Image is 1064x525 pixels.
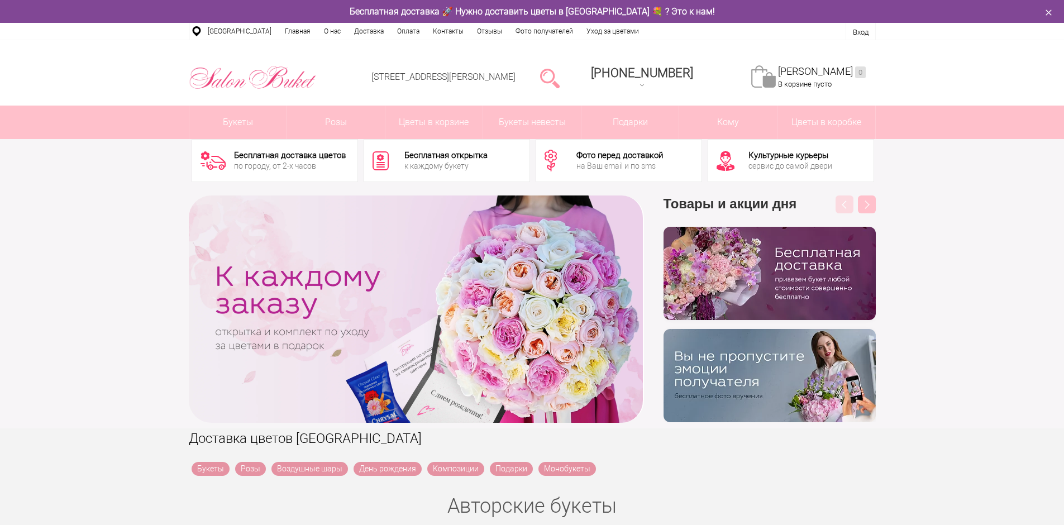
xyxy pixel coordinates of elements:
[855,66,866,78] ins: 0
[427,462,484,476] a: Композиции
[278,23,317,40] a: Главная
[853,28,869,36] a: Вход
[189,63,317,92] img: Цветы Нижний Новгород
[490,462,533,476] a: Подарки
[664,195,876,227] h3: Товары и акции дня
[180,6,884,17] div: Бесплатная доставка 🚀 Нужно доставить цветы в [GEOGRAPHIC_DATA] 💐 ? Это к нам!
[483,106,581,139] a: Букеты невесты
[664,227,876,320] img: hpaj04joss48rwypv6hbykmvk1dj7zyr.png.webp
[748,151,832,160] div: Культурные курьеры
[235,462,266,476] a: Розы
[576,151,663,160] div: Фото перед доставкой
[354,462,422,476] a: День рождения
[580,23,646,40] a: Уход за цветами
[347,23,390,40] a: Доставка
[390,23,426,40] a: Оплата
[777,106,875,139] a: Цветы в коробке
[748,162,832,170] div: сервис до самой двери
[679,106,777,139] span: Кому
[234,151,346,160] div: Бесплатная доставка цветов
[576,162,663,170] div: на Ваш email и по sms
[271,462,348,476] a: Воздушные шары
[371,71,516,82] a: [STREET_ADDRESS][PERSON_NAME]
[189,428,876,448] h1: Доставка цветов [GEOGRAPHIC_DATA]
[470,23,509,40] a: Отзывы
[404,151,488,160] div: Бесплатная открытка
[201,23,278,40] a: [GEOGRAPHIC_DATA]
[192,462,230,476] a: Букеты
[581,106,679,139] a: Подарки
[591,66,693,80] span: [PHONE_NUMBER]
[858,195,876,213] button: Next
[778,80,832,88] span: В корзине пусто
[234,162,346,170] div: по городу, от 2-х часов
[385,106,483,139] a: Цветы в корзине
[778,65,866,78] a: [PERSON_NAME]
[287,106,385,139] a: Розы
[447,494,617,518] a: Авторские букеты
[317,23,347,40] a: О нас
[404,162,488,170] div: к каждому букету
[584,62,700,94] a: [PHONE_NUMBER]
[189,106,287,139] a: Букеты
[538,462,596,476] a: Монобукеты
[426,23,470,40] a: Контакты
[664,329,876,422] img: v9wy31nijnvkfycrkduev4dhgt9psb7e.png.webp
[509,23,580,40] a: Фото получателей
